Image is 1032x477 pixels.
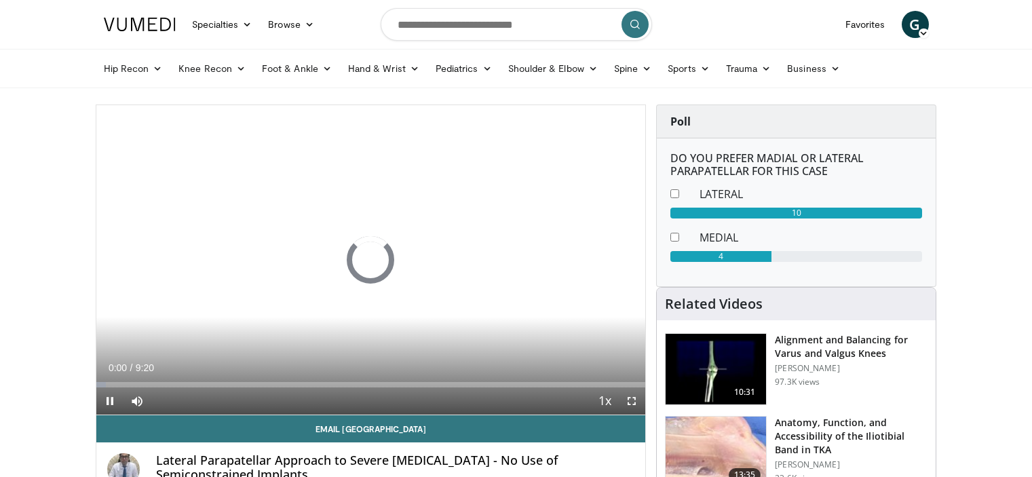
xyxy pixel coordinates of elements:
[184,11,261,38] a: Specialties
[123,387,151,415] button: Mute
[665,333,928,405] a: 10:31 Alignment and Balancing for Varus and Valgus Knees [PERSON_NAME] 97.3K views
[718,55,780,82] a: Trauma
[775,459,928,470] p: [PERSON_NAME]
[670,208,922,218] div: 10
[381,8,652,41] input: Search topics, interventions
[775,416,928,457] h3: Anatomy, Function, and Accessibility of the Iliotibial Band in TKA
[775,377,820,387] p: 97.3K views
[729,385,761,399] span: 10:31
[260,11,322,38] a: Browse
[775,333,928,360] h3: Alignment and Balancing for Varus and Valgus Knees
[340,55,427,82] a: Hand & Wrist
[670,114,691,129] strong: Poll
[689,229,932,246] dd: MEDIAL
[660,55,718,82] a: Sports
[170,55,254,82] a: Knee Recon
[96,387,123,415] button: Pause
[666,334,766,404] img: 38523_0000_3.png.150x105_q85_crop-smart_upscale.jpg
[775,363,928,374] p: [PERSON_NAME]
[670,152,922,178] h6: DO YOU PREFER MADIAL OR LATERAL PARAPATELLAR FOR THIS CASE
[254,55,340,82] a: Foot & Ankle
[837,11,894,38] a: Favorites
[427,55,500,82] a: Pediatrics
[136,362,154,373] span: 9:20
[618,387,645,415] button: Fullscreen
[902,11,929,38] a: G
[689,186,932,202] dd: LATERAL
[665,296,763,312] h4: Related Videos
[591,387,618,415] button: Playback Rate
[109,362,127,373] span: 0:00
[96,382,646,387] div: Progress Bar
[104,18,176,31] img: VuMedi Logo
[96,415,646,442] a: Email [GEOGRAPHIC_DATA]
[670,251,771,262] div: 4
[96,105,646,415] video-js: Video Player
[779,55,848,82] a: Business
[130,362,133,373] span: /
[606,55,660,82] a: Spine
[500,55,606,82] a: Shoulder & Elbow
[96,55,171,82] a: Hip Recon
